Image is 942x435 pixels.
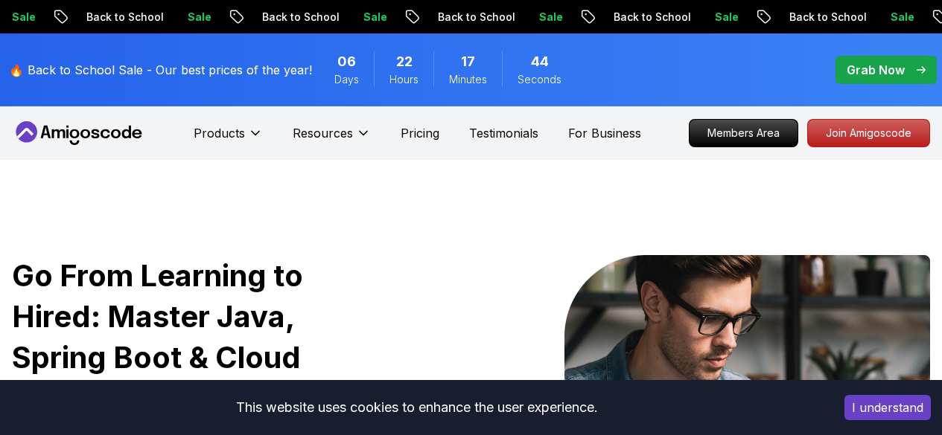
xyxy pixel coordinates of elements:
span: 17 Minutes [461,51,475,72]
p: Back to School [249,10,350,25]
span: Minutes [449,72,487,87]
p: Sale [877,10,925,25]
p: Back to School [776,10,877,25]
button: Accept cookies [844,395,931,420]
a: Pricing [401,124,439,142]
span: 6 Days [337,51,356,72]
span: Days [334,72,359,87]
p: Join Amigoscode [808,120,929,146]
p: Products [194,124,245,142]
a: Join Amigoscode [807,119,930,147]
p: Sale [174,10,222,25]
p: Resources [293,124,353,142]
p: Sale [350,10,398,25]
a: Members Area [689,119,798,147]
p: 🔥 Back to School Sale - Our best prices of the year! [9,61,312,79]
a: For Business [568,124,641,142]
p: Back to School [600,10,701,25]
button: Products [194,124,263,154]
p: Sale [526,10,573,25]
p: Grab Now [847,61,905,79]
p: Sale [701,10,749,25]
span: 22 Hours [396,51,413,72]
div: This website uses cookies to enhance the user experience. [11,391,822,424]
a: Testimonials [469,124,538,142]
p: Back to School [424,10,526,25]
p: Members Area [690,120,798,146]
span: Hours [389,72,419,87]
span: Seconds [518,72,561,87]
p: Back to School [73,10,174,25]
button: Resources [293,124,371,154]
span: 44 Seconds [531,51,549,72]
